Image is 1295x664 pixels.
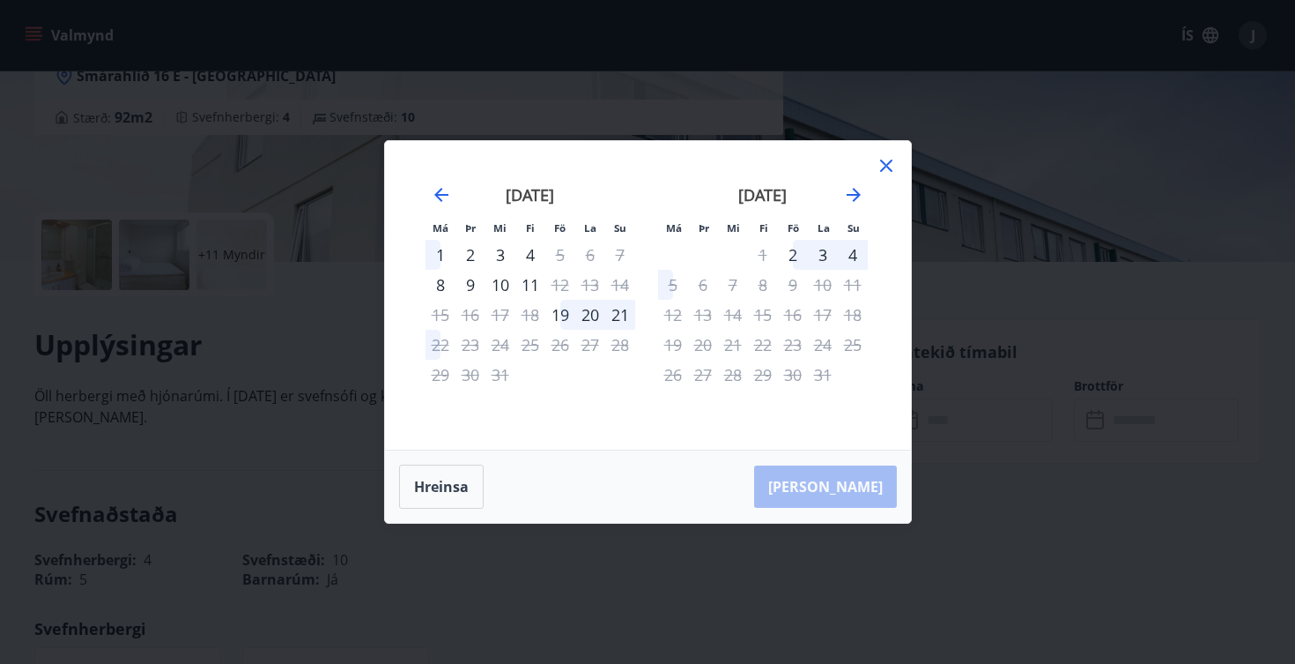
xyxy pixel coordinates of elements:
[545,300,575,330] div: Aðeins innritun í boði
[808,240,838,270] div: 3
[614,221,626,235] small: Su
[545,300,575,330] td: föstudagur, 19. desember 2025
[425,240,455,270] td: mánudagur, 1. desember 2025
[718,330,748,360] td: Not available. miðvikudagur, 21. janúar 2026
[584,221,596,235] small: La
[425,300,455,330] td: Not available. mánudagur, 15. desember 2025
[658,360,688,390] td: Not available. mánudagur, 26. janúar 2026
[575,300,605,330] td: laugardagur, 20. desember 2025
[425,330,455,360] td: Not available. mánudagur, 22. desember 2025
[545,240,575,270] td: Not available. föstudagur, 5. desember 2025
[605,330,635,360] td: Not available. sunnudagur, 28. desember 2025
[718,300,748,330] td: Not available. miðvikudagur, 14. janúar 2026
[455,240,485,270] div: 2
[818,221,830,235] small: La
[465,221,476,235] small: Þr
[455,300,485,330] td: Not available. þriðjudagur, 16. desember 2025
[515,270,545,300] div: 11
[808,300,838,330] td: Not available. laugardagur, 17. janúar 2026
[847,221,860,235] small: Su
[425,270,455,300] td: mánudagur, 8. desember 2025
[788,221,799,235] small: Fö
[748,300,778,330] td: Not available. fimmtudagur, 15. janúar 2026
[778,240,808,270] td: föstudagur, 2. janúar 2026
[658,270,688,300] td: Not available. mánudagur, 5. janúar 2026
[493,221,507,235] small: Mi
[605,300,635,330] div: 21
[485,300,515,330] td: Not available. miðvikudagur, 17. desember 2025
[545,270,575,300] td: Not available. föstudagur, 12. desember 2025
[838,240,868,270] div: 4
[455,360,485,390] td: Not available. þriðjudagur, 30. desember 2025
[666,221,682,235] small: Má
[485,240,515,270] div: 3
[455,240,485,270] td: þriðjudagur, 2. desember 2025
[605,270,635,300] td: Not available. sunnudagur, 14. desember 2025
[778,300,808,330] td: Not available. föstudagur, 16. janúar 2026
[838,300,868,330] td: Not available. sunnudagur, 18. janúar 2026
[748,270,778,300] td: Not available. fimmtudagur, 8. janúar 2026
[425,360,455,390] td: Not available. mánudagur, 29. desember 2025
[658,300,688,330] td: Not available. mánudagur, 12. janúar 2026
[545,270,575,300] div: Aðeins útritun í boði
[455,270,485,300] td: þriðjudagur, 9. desember 2025
[526,221,535,235] small: Fi
[399,465,484,509] button: Hreinsa
[838,240,868,270] td: sunnudagur, 4. janúar 2026
[431,184,452,205] div: Move backward to switch to the previous month.
[515,240,545,270] td: fimmtudagur, 4. desember 2025
[738,184,787,205] strong: [DATE]
[658,270,688,300] div: Aðeins útritun í boði
[515,240,545,270] div: 4
[575,330,605,360] td: Not available. laugardagur, 27. desember 2025
[718,270,748,300] td: Not available. miðvikudagur, 7. janúar 2026
[748,330,778,360] td: Not available. fimmtudagur, 22. janúar 2026
[545,240,575,270] div: Aðeins útritun í boði
[718,360,748,390] td: Not available. miðvikudagur, 28. janúar 2026
[778,360,808,390] td: Not available. föstudagur, 30. janúar 2026
[778,240,808,270] div: Aðeins innritun í boði
[485,330,515,360] td: Not available. miðvikudagur, 24. desember 2025
[485,240,515,270] td: miðvikudagur, 3. desember 2025
[406,162,890,429] div: Calendar
[605,240,635,270] td: Not available. sunnudagur, 7. desember 2025
[506,184,554,205] strong: [DATE]
[688,270,718,300] td: Not available. þriðjudagur, 6. janúar 2026
[778,330,808,360] td: Not available. föstudagur, 23. janúar 2026
[605,300,635,330] td: sunnudagur, 21. desember 2025
[808,330,838,360] td: Not available. laugardagur, 24. janúar 2026
[748,240,778,270] td: Not available. fimmtudagur, 1. janúar 2026
[425,240,455,270] div: 1
[425,330,455,360] div: Aðeins útritun í boði
[808,270,838,300] td: Not available. laugardagur, 10. janúar 2026
[575,270,605,300] td: Not available. laugardagur, 13. desember 2025
[425,270,455,300] div: Aðeins innritun í boði
[727,221,740,235] small: Mi
[485,270,515,300] div: 10
[808,240,838,270] td: laugardagur, 3. janúar 2026
[455,330,485,360] td: Not available. þriðjudagur, 23. desember 2025
[658,330,688,360] td: Not available. mánudagur, 19. janúar 2026
[455,270,485,300] div: 9
[808,360,838,390] td: Not available. laugardagur, 31. janúar 2026
[575,300,605,330] div: 20
[688,300,718,330] td: Not available. þriðjudagur, 13. janúar 2026
[515,330,545,360] td: Not available. fimmtudagur, 25. desember 2025
[699,221,709,235] small: Þr
[433,221,448,235] small: Má
[838,270,868,300] td: Not available. sunnudagur, 11. janúar 2026
[485,360,515,390] td: Not available. miðvikudagur, 31. desember 2025
[759,221,768,235] small: Fi
[515,270,545,300] td: fimmtudagur, 11. desember 2025
[838,330,868,360] td: Not available. sunnudagur, 25. janúar 2026
[485,270,515,300] td: miðvikudagur, 10. desember 2025
[545,330,575,360] td: Not available. föstudagur, 26. desember 2025
[688,360,718,390] td: Not available. þriðjudagur, 27. janúar 2026
[515,300,545,330] td: Not available. fimmtudagur, 18. desember 2025
[748,360,778,390] td: Not available. fimmtudagur, 29. janúar 2026
[575,240,605,270] td: Not available. laugardagur, 6. desember 2025
[778,270,808,300] td: Not available. föstudagur, 9. janúar 2026
[843,184,864,205] div: Move forward to switch to the next month.
[688,330,718,360] td: Not available. þriðjudagur, 20. janúar 2026
[554,221,566,235] small: Fö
